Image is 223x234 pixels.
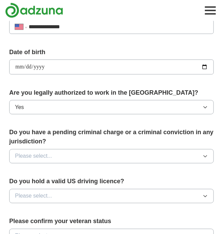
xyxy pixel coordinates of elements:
[9,189,214,203] button: Please select...
[9,217,214,226] label: Please confirm your veteran status
[5,3,63,18] img: Adzuna logo
[15,152,52,160] span: Please select...
[9,177,214,186] label: Do you hold a valid US driving licence?
[9,88,214,97] label: Are you legally authorized to work in the [GEOGRAPHIC_DATA]?
[9,100,214,114] button: Yes
[9,128,214,146] label: Do you have a pending criminal charge or a criminal conviction in any jurisdiction?
[9,149,214,163] button: Please select...
[9,48,214,57] label: Date of birth
[15,103,24,111] span: Yes
[15,192,52,200] span: Please select...
[203,3,218,18] button: Toggle main navigation menu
